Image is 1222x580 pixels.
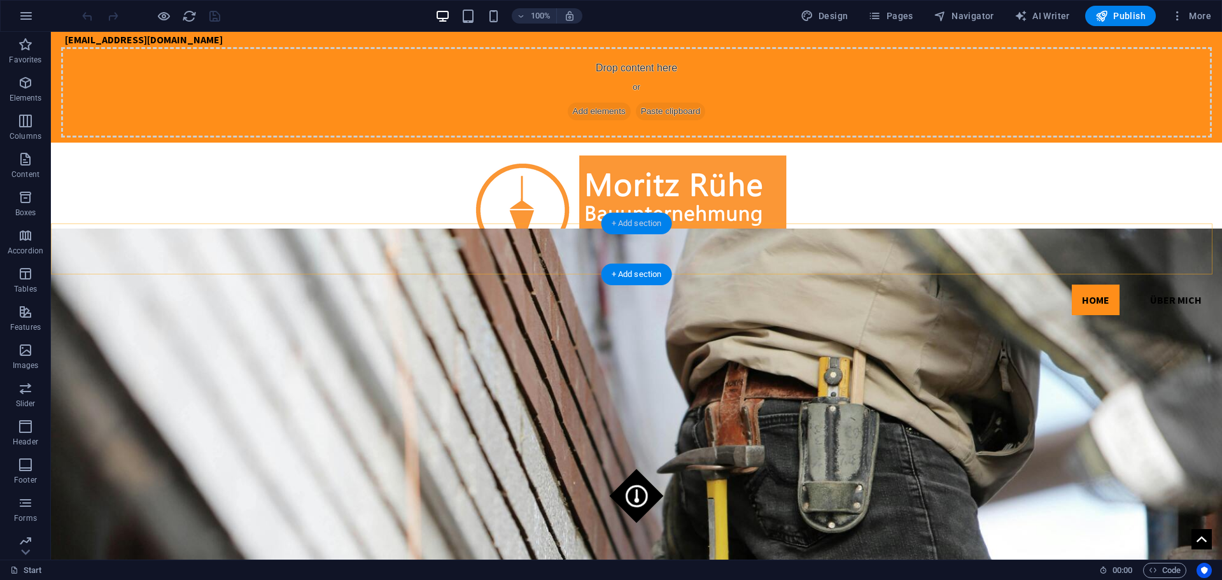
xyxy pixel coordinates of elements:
button: Usercentrics [1197,563,1212,578]
span: More [1171,10,1211,22]
i: Reload page [182,9,197,24]
button: Pages [863,6,918,26]
p: Slider [16,399,36,409]
span: Add elements [517,71,580,88]
div: Design (Ctrl+Alt+Y) [796,6,853,26]
span: 00 00 [1113,563,1132,578]
span: Code [1149,563,1181,578]
button: AI Writer [1009,6,1075,26]
p: Tables [14,284,37,294]
p: Images [13,360,39,371]
span: Publish [1095,10,1146,22]
p: Accordion [8,246,43,256]
span: Navigator [934,10,994,22]
i: On resize automatically adjust zoom level to fit chosen device. [564,10,575,22]
p: Favorites [9,55,41,65]
button: Navigator [929,6,999,26]
button: reload [181,8,197,24]
span: AI Writer [1015,10,1070,22]
div: + Add section [601,264,672,285]
p: Columns [10,131,41,141]
button: Design [796,6,853,26]
p: Header [13,437,38,447]
div: + Add section [601,213,672,234]
p: Elements [10,93,42,103]
h6: Session time [1099,563,1133,578]
button: 100% [512,8,557,24]
p: Footer [14,475,37,485]
button: Click here to leave preview mode and continue editing [156,8,171,24]
span: Pages [868,10,913,22]
p: Content [11,169,39,180]
a: Click to cancel selection. Double-click to open Pages [10,563,42,578]
p: Features [10,322,41,332]
p: Boxes [15,208,36,218]
span: Design [801,10,848,22]
p: Forms [14,513,37,523]
span: Paste clipboard [585,71,655,88]
h6: 100% [531,8,551,24]
span: : [1121,565,1123,575]
button: Publish [1085,6,1156,26]
button: Code [1143,563,1186,578]
div: Drop content here [10,15,1161,106]
button: More [1166,6,1216,26]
